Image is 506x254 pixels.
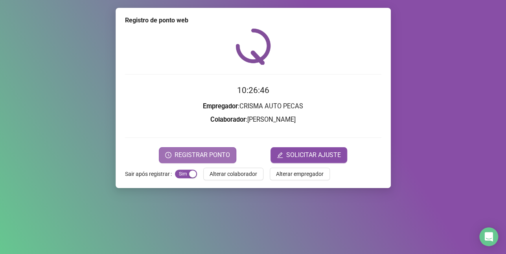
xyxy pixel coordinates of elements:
[210,116,246,123] strong: Colaborador
[125,16,381,25] div: Registro de ponto web
[479,227,498,246] div: Open Intercom Messenger
[270,147,347,163] button: editSOLICITAR AJUSTE
[203,168,263,180] button: Alterar colaborador
[236,28,271,65] img: QRPoint
[277,152,283,158] span: edit
[276,170,324,178] span: Alterar empregador
[125,101,381,111] h3: : CRISMA AUTO PECAS
[270,168,330,180] button: Alterar empregador
[175,150,230,160] span: REGISTRAR PONTO
[125,115,381,125] h3: : [PERSON_NAME]
[210,170,257,178] span: Alterar colaborador
[159,147,236,163] button: REGISTRAR PONTO
[286,150,341,160] span: SOLICITAR AJUSTE
[125,168,175,180] label: Sair após registrar
[237,86,269,95] time: 10:26:46
[203,102,238,110] strong: Empregador
[165,152,171,158] span: clock-circle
